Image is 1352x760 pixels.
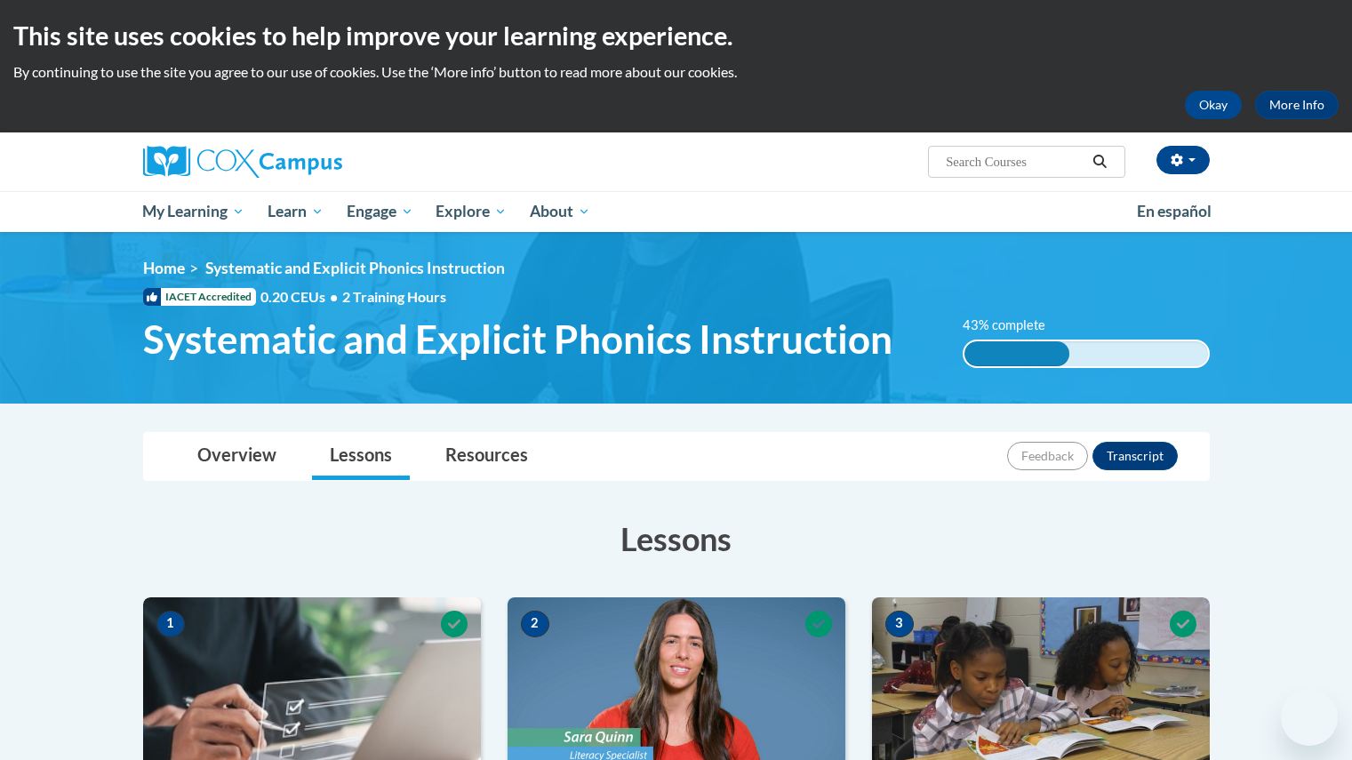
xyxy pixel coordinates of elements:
[885,611,914,637] span: 3
[116,191,1236,232] div: Main menu
[143,288,256,306] span: IACET Accredited
[143,146,481,178] a: Cox Campus
[963,316,1065,335] label: 43% complete
[268,201,324,222] span: Learn
[335,191,425,232] a: Engage
[347,201,413,222] span: Engage
[964,341,1069,366] div: 43% complete
[1281,689,1338,746] iframe: Button to launch messaging window
[1007,442,1088,470] button: Feedback
[143,516,1210,561] h3: Lessons
[143,259,185,277] a: Home
[312,433,410,480] a: Lessons
[330,288,338,305] span: •
[1137,202,1212,220] span: En español
[1086,151,1113,172] button: Search
[13,18,1339,53] h2: This site uses cookies to help improve your learning experience.
[521,611,549,637] span: 2
[205,259,505,277] span: Systematic and Explicit Phonics Instruction
[518,191,602,232] a: About
[944,151,1086,172] input: Search Courses
[13,62,1339,82] p: By continuing to use the site you agree to our use of cookies. Use the ‘More info’ button to read...
[342,288,446,305] span: 2 Training Hours
[1255,91,1339,119] a: More Info
[424,191,518,232] a: Explore
[1156,646,1192,682] iframe: Close message
[132,191,257,232] a: My Learning
[143,316,892,363] span: Systematic and Explicit Phonics Instruction
[428,433,546,480] a: Resources
[1125,193,1223,230] a: En español
[1156,146,1210,174] button: Account Settings
[260,287,342,307] span: 0.20 CEUs
[143,146,342,178] img: Cox Campus
[1092,442,1178,470] button: Transcript
[530,201,590,222] span: About
[180,433,294,480] a: Overview
[156,611,185,637] span: 1
[256,191,335,232] a: Learn
[436,201,507,222] span: Explore
[142,201,244,222] span: My Learning
[1185,91,1242,119] button: Okay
